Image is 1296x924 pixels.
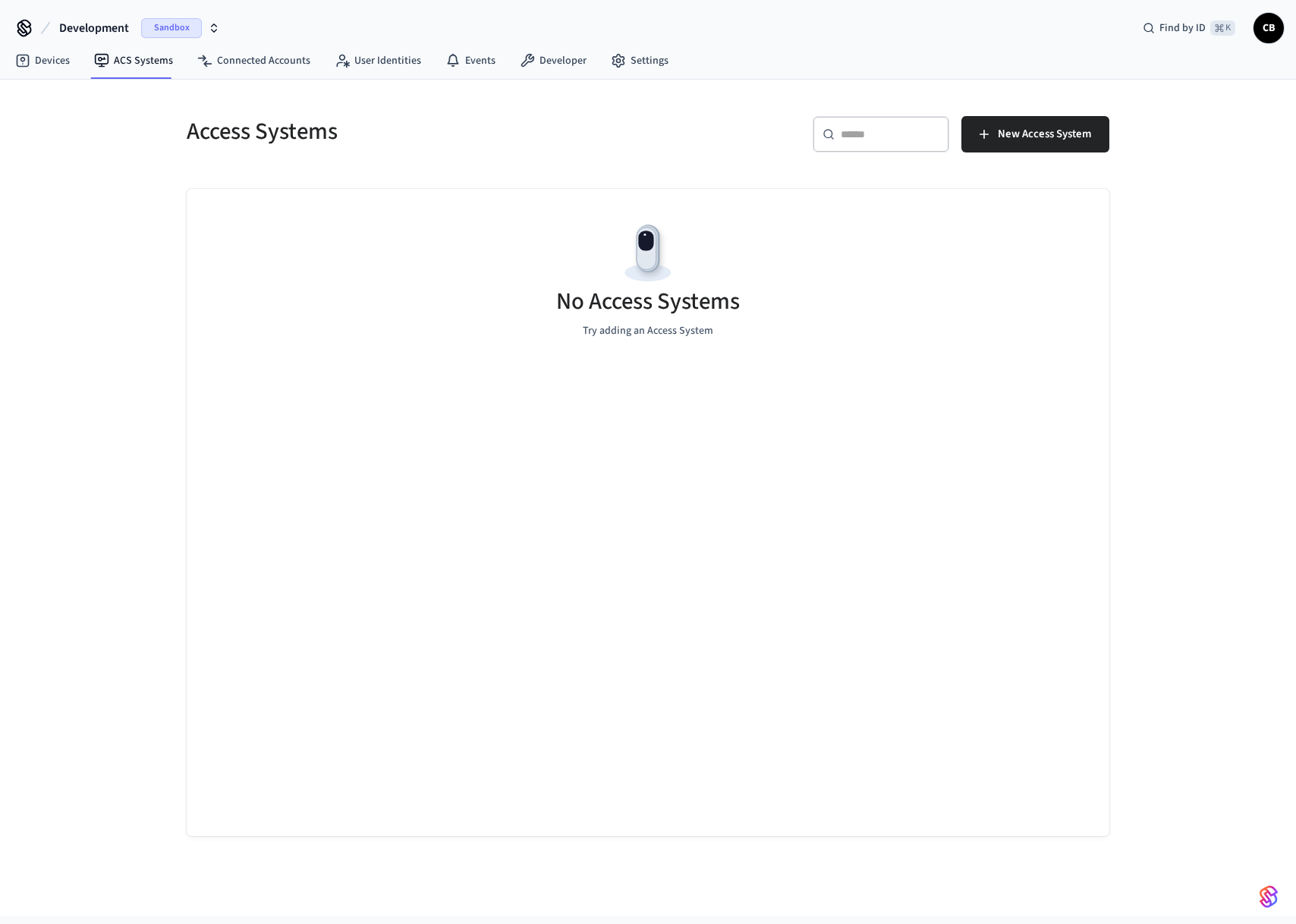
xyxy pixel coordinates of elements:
a: Developer [508,47,599,74]
span: CB [1255,14,1282,42]
span: ⌘ K [1210,20,1235,36]
span: Development [59,19,129,37]
span: Sandbox [141,18,202,38]
button: New Access System [961,116,1109,152]
img: Devices Empty State [614,219,682,288]
button: CB [1254,13,1284,43]
a: Events [433,47,508,74]
span: New Access System [998,124,1091,144]
span: Find by ID [1159,20,1206,36]
h5: No Access Systems [556,286,740,317]
a: Settings [599,47,681,74]
a: Connected Accounts [185,47,322,74]
img: SeamLogoGradient.69752ec5.svg [1260,885,1278,909]
h5: Access Systems [187,116,639,147]
a: ACS Systems [82,47,185,74]
a: User Identities [322,47,433,74]
a: Devices [3,47,82,74]
p: Try adding an Access System [583,323,713,339]
div: Find by ID⌘ K [1131,14,1247,42]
